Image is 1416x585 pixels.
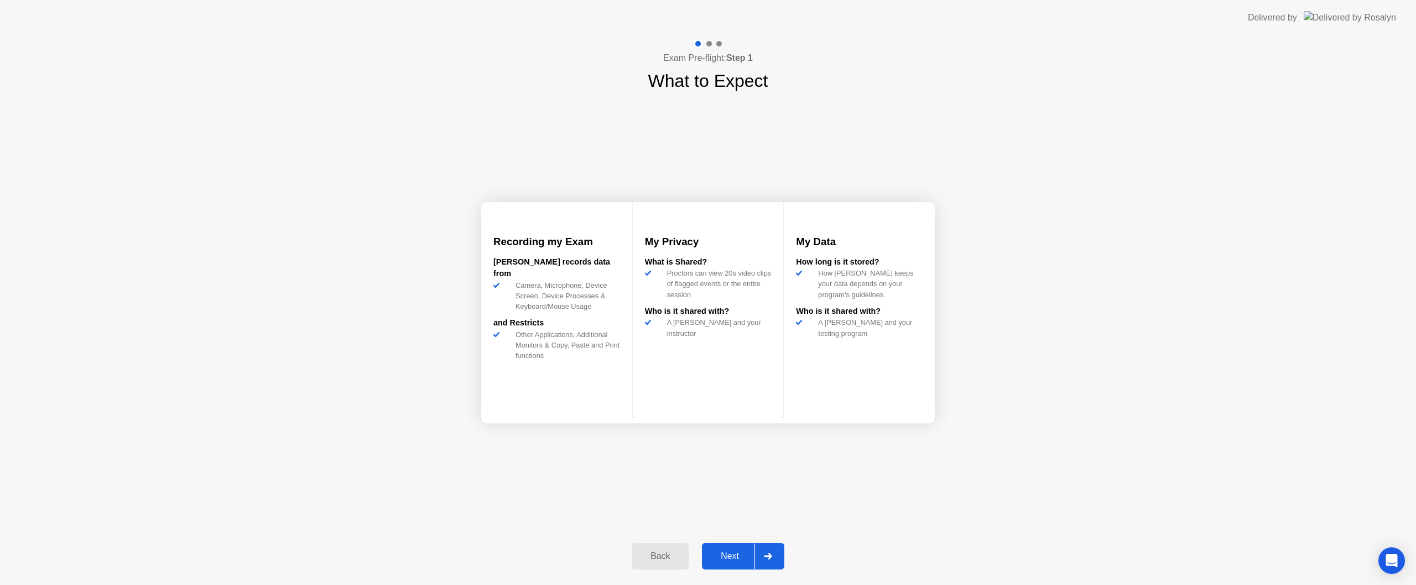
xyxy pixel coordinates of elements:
div: A [PERSON_NAME] and your instructor [663,317,772,338]
div: Who is it shared with? [796,306,923,318]
div: and Restricts [493,317,620,329]
h1: What to Expect [648,68,768,94]
div: How long is it stored? [796,256,923,268]
img: Delivered by Rosalyn [1304,11,1396,24]
h4: Exam Pre-flight: [663,51,753,65]
div: Delivered by [1248,11,1297,24]
div: Other Applications, Additional Monitors & Copy, Paste and Print functions [511,329,620,361]
h3: My Data [796,234,923,250]
div: [PERSON_NAME] records data from [493,256,620,280]
div: Next [705,551,754,561]
div: Open Intercom Messenger [1378,547,1405,574]
div: A [PERSON_NAME] and your testing program [814,317,923,338]
div: What is Shared? [645,256,772,268]
button: Back [632,543,689,570]
h3: Recording my Exam [493,234,620,250]
div: Camera, Microphone, Device Screen, Device Processes & Keyboard/Mouse Usage [511,280,620,312]
b: Step 1 [726,53,753,63]
div: Who is it shared with? [645,306,772,318]
div: Proctors can view 20s video clips of flagged events or the entire session [663,268,772,300]
button: Next [702,543,784,570]
div: Back [635,551,685,561]
div: How [PERSON_NAME] keeps your data depends on your program’s guidelines. [814,268,923,300]
h3: My Privacy [645,234,772,250]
